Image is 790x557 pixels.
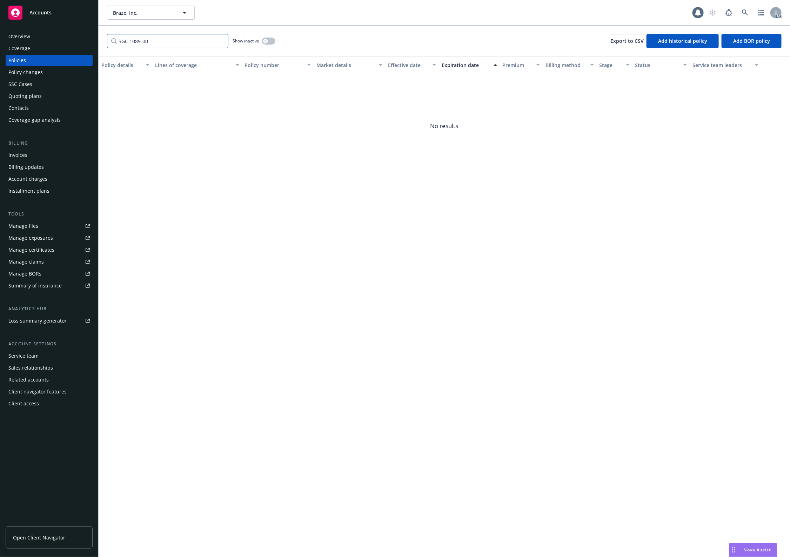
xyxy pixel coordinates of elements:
[722,6,736,20] a: Report a Bug
[754,6,768,20] a: Switch app
[385,57,439,73] button: Effective date
[8,31,30,42] div: Overview
[729,543,777,557] button: Nova Assist
[8,386,67,397] div: Client navigator features
[8,398,39,409] div: Client access
[6,386,93,397] a: Client navigator features
[635,61,679,69] div: Status
[8,362,53,373] div: Sales relationships
[8,102,29,114] div: Contacts
[107,6,195,20] button: Braze, Inc.
[316,61,375,69] div: Market details
[692,61,751,69] div: Service team leaders
[99,73,790,179] span: No results
[8,350,39,362] div: Service team
[6,315,93,326] a: Loss summary generator
[13,534,65,541] span: Open Client Navigator
[6,244,93,256] a: Manage certificates
[6,305,93,312] div: Analytics hub
[8,91,42,102] div: Quoting plans
[543,57,596,73] button: Billing method
[6,79,93,90] a: SSC Cases
[738,6,752,20] a: Search
[6,31,93,42] a: Overview
[6,43,93,54] a: Coverage
[388,61,428,69] div: Effective date
[8,244,54,256] div: Manage certificates
[706,6,720,20] a: Start snowing
[8,161,44,173] div: Billing updates
[6,340,93,347] div: Account settings
[6,211,93,218] div: Tools
[6,220,93,232] a: Manage files
[6,280,93,291] a: Summary of insurance
[597,57,632,73] button: Stage
[8,280,62,291] div: Summary of insurance
[8,232,53,244] div: Manage exposures
[8,79,32,90] div: SSC Cases
[733,38,770,44] span: Add BOR policy
[6,55,93,66] a: Policies
[610,34,644,48] button: Export to CSV
[6,91,93,102] a: Quoting plans
[6,140,93,147] div: Billing
[6,398,93,409] a: Client access
[8,150,27,161] div: Invoices
[6,256,93,267] a: Manage claims
[6,362,93,373] a: Sales relationships
[8,185,49,197] div: Installment plans
[8,268,41,279] div: Manage BORs
[99,57,152,73] button: Policy details
[8,173,47,185] div: Account charges
[314,57,385,73] button: Market details
[647,34,719,48] button: Add historical policy
[233,38,259,44] span: Show inactive
[729,543,738,557] div: Drag to move
[500,57,543,73] button: Premium
[6,232,93,244] a: Manage exposures
[6,114,93,126] a: Coverage gap analysis
[6,374,93,385] a: Related accounts
[722,34,782,48] button: Add BOR policy
[8,220,38,232] div: Manage files
[8,55,26,66] div: Policies
[6,268,93,279] a: Manage BORs
[8,43,30,54] div: Coverage
[155,61,231,69] div: Lines of coverage
[439,57,500,73] button: Expiration date
[632,57,690,73] button: Status
[6,350,93,362] a: Service team
[690,57,761,73] button: Service team leaders
[6,161,93,173] a: Billing updates
[101,61,142,69] div: Policy details
[8,374,49,385] div: Related accounts
[6,173,93,185] a: Account charges
[152,57,242,73] button: Lines of coverage
[503,61,533,69] div: Premium
[545,61,586,69] div: Billing method
[8,114,61,126] div: Coverage gap analysis
[744,547,771,553] span: Nova Assist
[113,9,174,16] span: Braze, Inc.
[8,67,43,78] div: Policy changes
[610,38,644,44] span: Export to CSV
[245,61,303,69] div: Policy number
[6,150,93,161] a: Invoices
[442,61,489,69] div: Expiration date
[6,185,93,197] a: Installment plans
[242,57,314,73] button: Policy number
[29,10,52,15] span: Accounts
[6,3,93,22] a: Accounts
[6,67,93,78] a: Policy changes
[658,38,707,44] span: Add historical policy
[8,256,44,267] div: Manage claims
[107,34,228,48] input: Filter by keyword...
[6,102,93,114] a: Contacts
[8,315,67,326] div: Loss summary generator
[600,61,622,69] div: Stage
